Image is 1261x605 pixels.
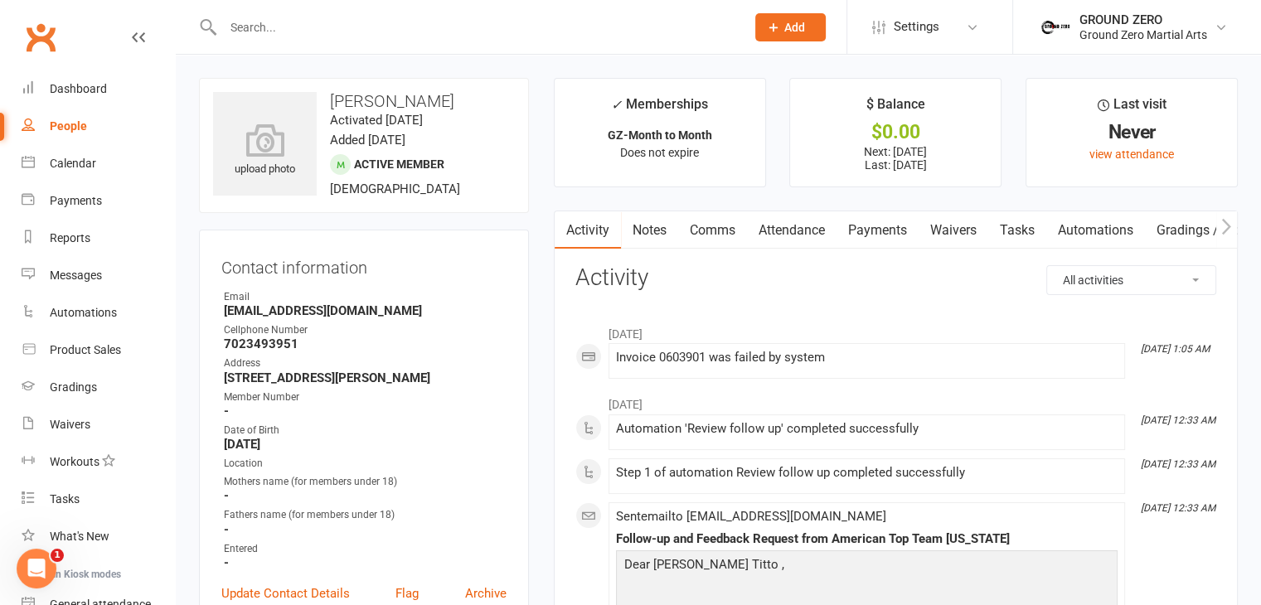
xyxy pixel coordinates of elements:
[608,128,712,142] strong: GZ-Month to Month
[50,380,97,394] div: Gradings
[678,211,747,249] a: Comms
[221,252,507,277] h3: Contact information
[616,532,1118,546] div: Follow-up and Feedback Request from American Top Team [US_STATE]
[22,369,175,406] a: Gradings
[22,220,175,257] a: Reports
[224,404,507,419] strong: -
[22,257,175,294] a: Messages
[224,370,507,385] strong: [STREET_ADDRESS][PERSON_NAME]
[224,507,507,523] div: Fathers name (for members under 18)
[224,555,507,570] strong: -
[224,474,507,490] div: Mothers name (for members under 18)
[17,549,56,588] iframe: Intercom live chat
[22,145,175,182] a: Calendar
[1038,11,1071,44] img: thumb_image1749514215.png
[50,343,121,356] div: Product Sales
[50,418,90,431] div: Waivers
[50,194,102,207] div: Payments
[805,123,986,141] div: $0.00
[22,481,175,518] a: Tasks
[224,356,507,371] div: Address
[218,16,734,39] input: Search...
[919,211,988,249] a: Waivers
[1041,123,1222,141] div: Never
[988,211,1046,249] a: Tasks
[224,390,507,405] div: Member Number
[224,488,507,503] strong: -
[50,269,102,282] div: Messages
[224,423,507,438] div: Date of Birth
[224,303,507,318] strong: [EMAIL_ADDRESS][DOMAIN_NAME]
[50,530,109,543] div: What's New
[575,317,1216,343] li: [DATE]
[1141,458,1215,470] i: [DATE] 12:33 AM
[22,443,175,481] a: Workouts
[354,157,444,171] span: Active member
[782,557,784,572] span: ,
[330,113,423,128] time: Activated [DATE]
[22,70,175,108] a: Dashboard
[616,422,1118,436] div: Automation 'Review follow up' completed successfully
[330,133,405,148] time: Added [DATE]
[1089,148,1174,161] a: view attendance
[224,522,507,537] strong: -
[616,509,886,524] span: Sent email to [EMAIL_ADDRESS][DOMAIN_NAME]
[224,437,507,452] strong: [DATE]
[575,387,1216,414] li: [DATE]
[50,157,96,170] div: Calendar
[555,211,621,249] a: Activity
[611,97,622,113] i: ✓
[1141,414,1215,426] i: [DATE] 12:33 AM
[894,8,939,46] span: Settings
[50,231,90,244] div: Reports
[755,13,826,41] button: Add
[747,211,837,249] a: Attendance
[621,211,678,249] a: Notes
[50,492,80,506] div: Tasks
[616,351,1118,365] div: Invoice 0603901 was failed by system
[1098,94,1166,123] div: Last visit
[224,322,507,338] div: Cellphone Number
[575,265,1216,291] h3: Activity
[1079,12,1207,27] div: GROUND ZERO
[616,466,1118,480] div: Step 1 of automation Review follow up completed successfully
[224,541,507,557] div: Entered
[620,554,1113,578] p: Dear [PERSON_NAME] Titto
[50,455,99,468] div: Workouts
[1046,211,1145,249] a: Automations
[465,583,507,603] a: Archive
[1141,343,1210,355] i: [DATE] 1:05 AM
[50,306,117,319] div: Automations
[213,123,317,178] div: upload photo
[784,21,805,34] span: Add
[22,406,175,443] a: Waivers
[805,145,986,172] p: Next: [DATE] Last: [DATE]
[1079,27,1207,42] div: Ground Zero Martial Arts
[611,94,708,124] div: Memberships
[224,289,507,305] div: Email
[22,108,175,145] a: People
[866,94,925,123] div: $ Balance
[395,583,419,603] a: Flag
[22,294,175,332] a: Automations
[50,119,87,133] div: People
[837,211,919,249] a: Payments
[50,82,107,95] div: Dashboard
[213,92,515,110] h3: [PERSON_NAME]
[1141,502,1215,514] i: [DATE] 12:33 AM
[51,549,64,562] span: 1
[330,181,460,196] span: [DEMOGRAPHIC_DATA]
[20,17,61,58] a: Clubworx
[22,332,175,369] a: Product Sales
[620,146,699,159] span: Does not expire
[22,182,175,220] a: Payments
[224,336,507,351] strong: 7023493951
[224,456,507,472] div: Location
[22,518,175,555] a: What's New
[221,583,350,603] a: Update Contact Details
